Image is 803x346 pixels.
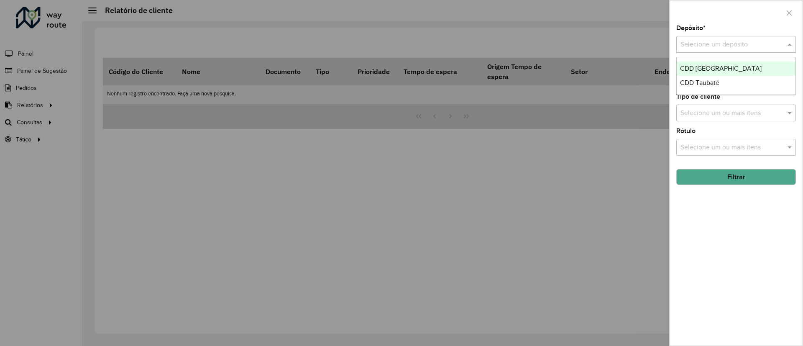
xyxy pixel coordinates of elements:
[676,92,720,102] label: Tipo de cliente
[676,169,796,185] button: Filtrar
[676,57,796,95] ng-dropdown-panel: Options list
[676,23,706,33] label: Depósito
[680,65,762,72] span: CDD [GEOGRAPHIC_DATA]
[680,79,719,86] span: CDD Taubaté
[676,126,696,136] label: Rótulo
